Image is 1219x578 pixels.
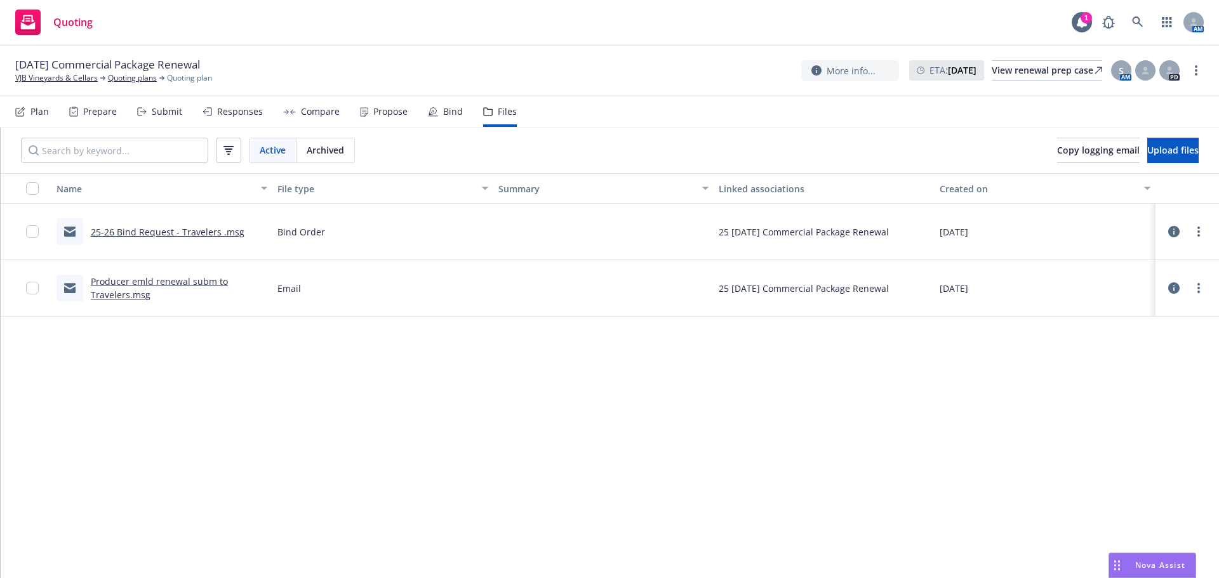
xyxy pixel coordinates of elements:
[307,143,344,157] span: Archived
[15,57,200,72] span: [DATE] Commercial Package Renewal
[10,4,98,40] a: Quoting
[1189,63,1204,78] a: more
[1096,10,1121,35] a: Report a Bug
[940,225,968,239] span: [DATE]
[53,17,93,27] span: Quoting
[1057,144,1140,156] span: Copy logging email
[498,107,517,117] div: Files
[83,107,117,117] div: Prepare
[929,63,976,77] span: ETA :
[30,107,49,117] div: Plan
[719,282,889,295] div: 25 [DATE] Commercial Package Renewal
[26,225,39,238] input: Toggle Row Selected
[1147,144,1199,156] span: Upload files
[940,282,968,295] span: [DATE]
[277,182,474,195] div: File type
[992,60,1102,81] a: View renewal prep case
[26,182,39,195] input: Select all
[91,226,244,238] a: 25-26 Bind Request - Travelers .msg
[1154,10,1180,35] a: Switch app
[1119,64,1124,77] span: S
[1191,280,1206,296] a: more
[152,107,182,117] div: Submit
[1057,138,1140,163] button: Copy logging email
[21,138,208,163] input: Search by keyword...
[719,182,929,195] div: Linked associations
[1081,12,1092,23] div: 1
[714,173,935,204] button: Linked associations
[1109,553,1196,578] button: Nova Assist
[57,182,253,195] div: Name
[1147,138,1199,163] button: Upload files
[217,107,263,117] div: Responses
[277,225,325,239] span: Bind Order
[940,182,1136,195] div: Created on
[260,143,286,157] span: Active
[827,64,876,77] span: More info...
[1125,10,1150,35] a: Search
[167,72,212,84] span: Quoting plan
[91,275,228,301] a: Producer emld renewal subm to Travelers.msg
[498,182,695,195] div: Summary
[935,173,1156,204] button: Created on
[301,107,340,117] div: Compare
[15,72,98,84] a: VJB Vineyards & Cellars
[1191,224,1206,239] a: more
[108,72,157,84] a: Quoting plans
[373,107,408,117] div: Propose
[26,282,39,294] input: Toggle Row Selected
[719,225,889,239] div: 25 [DATE] Commercial Package Renewal
[493,173,714,204] button: Summary
[801,60,899,81] button: More info...
[992,61,1102,80] div: View renewal prep case
[1135,560,1185,570] span: Nova Assist
[443,107,463,117] div: Bind
[51,173,272,204] button: Name
[1109,553,1125,577] div: Drag to move
[948,64,976,76] strong: [DATE]
[272,173,493,204] button: File type
[277,282,301,295] span: Email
